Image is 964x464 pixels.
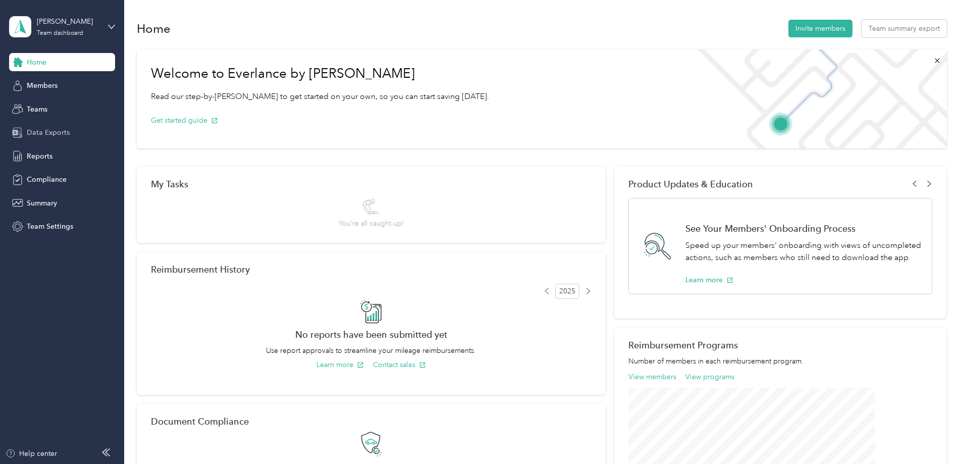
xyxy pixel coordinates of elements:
[685,372,734,382] button: View programs
[27,174,67,185] span: Compliance
[628,372,676,382] button: View members
[6,448,57,459] button: Help center
[137,23,171,34] h1: Home
[151,264,250,275] h2: Reimbursement History
[373,359,426,370] button: Contact sales
[27,104,47,115] span: Teams
[788,20,852,37] button: Invite members
[685,275,733,285] button: Learn more
[151,345,592,356] p: Use report approvals to streamline your mileage reimbursements.
[151,329,592,340] h2: No reports have been submitted yet
[316,359,364,370] button: Learn more
[27,198,57,209] span: Summary
[27,57,46,68] span: Home
[151,66,489,82] h1: Welcome to Everlance by [PERSON_NAME]
[27,221,73,232] span: Team Settings
[151,416,249,427] h2: Document Compliance
[628,179,753,189] span: Product Updates & Education
[27,151,52,162] span: Reports
[151,90,489,103] p: Read our step-by-[PERSON_NAME] to get started on your own, so you can start saving [DATE].
[151,179,592,189] div: My Tasks
[907,407,964,464] iframe: Everlance-gr Chat Button Frame
[862,20,947,37] button: Team summary export
[37,16,100,27] div: [PERSON_NAME]
[687,49,946,148] img: Welcome to everlance
[37,30,83,36] div: Team dashboard
[628,340,932,350] h2: Reimbursement Programs
[628,356,932,367] p: Number of members in each reimbursement program.
[151,115,218,126] button: Get started guide
[685,239,921,264] p: Speed up your members' onboarding with views of uncompleted actions, such as members who still ne...
[27,127,70,138] span: Data Exports
[27,80,58,91] span: Members
[339,218,404,229] span: You’re all caught up!
[555,284,579,299] span: 2025
[685,223,921,234] h1: See Your Members' Onboarding Process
